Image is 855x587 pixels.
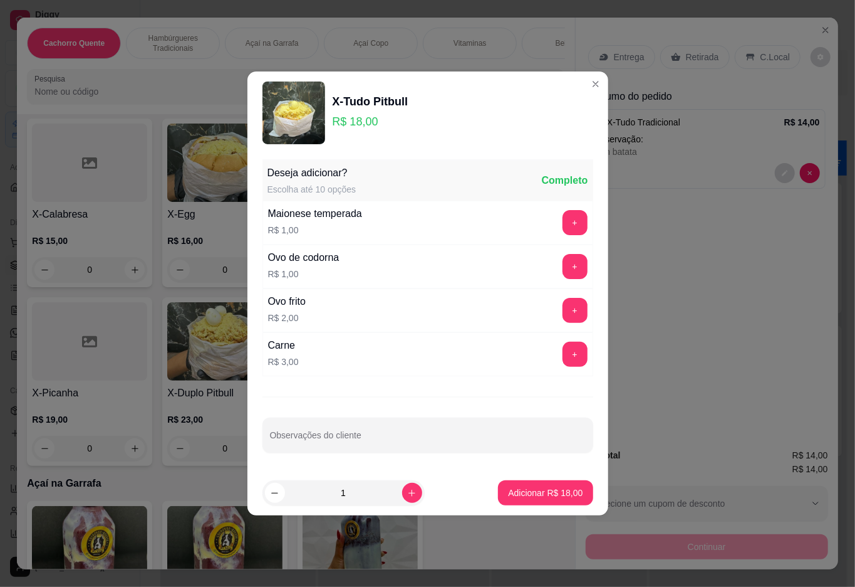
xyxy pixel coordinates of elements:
div: Ovo frito [268,294,306,309]
p: R$ 1,00 [268,224,362,236]
div: Ovo de codorna [268,250,339,265]
button: add [562,254,588,279]
button: increase-product-quantity [402,483,422,503]
img: product-image [262,82,325,144]
button: add [562,342,588,367]
button: Close [586,74,606,94]
div: Carne [268,338,299,353]
div: Maionese temperada [268,206,362,221]
p: R$ 3,00 [268,356,299,368]
button: add [562,210,588,235]
button: add [562,298,588,323]
div: Completo [542,173,588,188]
p: R$ 2,00 [268,312,306,324]
button: Adicionar R$ 18,00 [498,480,593,505]
div: X-Tudo Pitbull [333,93,408,110]
div: Deseja adicionar? [267,166,356,181]
p: Adicionar R$ 18,00 [508,487,583,499]
div: Escolha até 10 opções [267,183,356,196]
input: Observações do cliente [270,434,586,447]
p: R$ 1,00 [268,268,339,280]
button: decrease-product-quantity [265,483,285,503]
p: R$ 18,00 [333,113,408,130]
